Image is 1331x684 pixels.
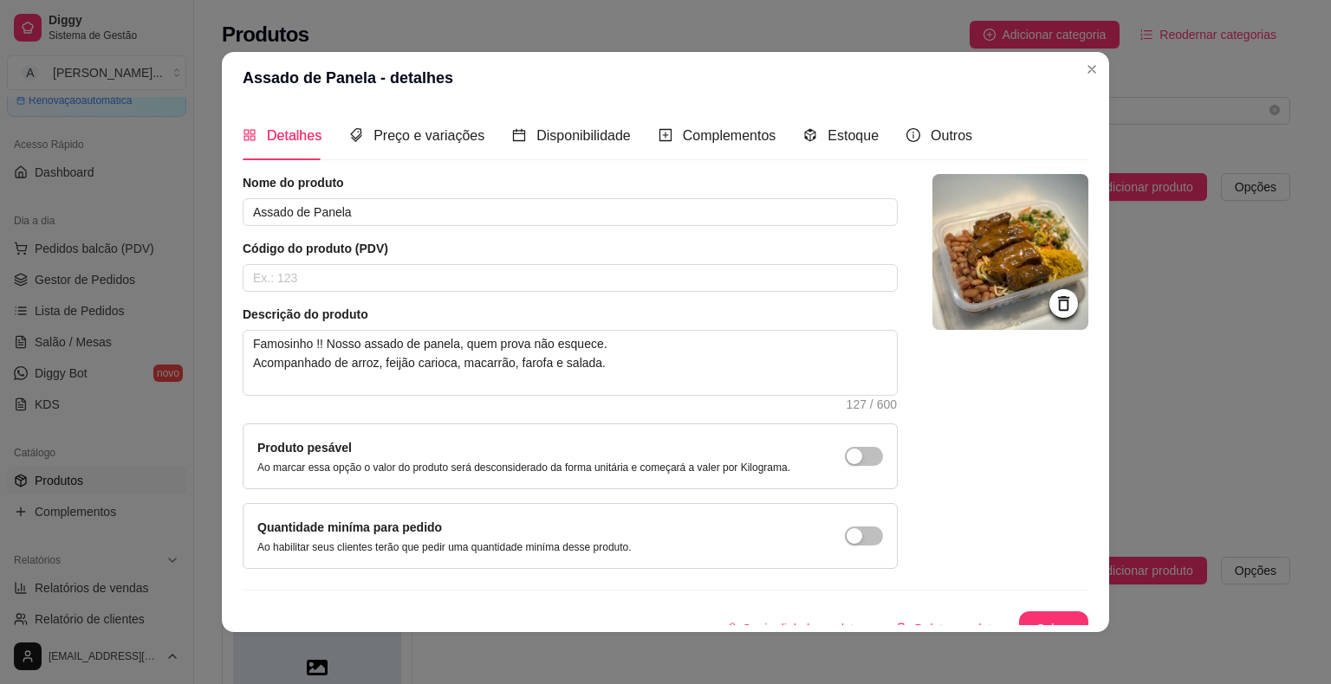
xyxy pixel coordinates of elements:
[257,540,632,554] p: Ao habilitar seus clientes terão que pedir uma quantidade miníma desse produto.
[243,128,256,142] span: appstore
[931,128,972,143] span: Outros
[349,128,363,142] span: tags
[1019,611,1088,646] button: Salvar
[243,331,897,395] textarea: Famosinho !! Nosso assado de panela, quem prova não esquece. Acompanhado de arroz, feijão carioca...
[373,128,484,143] span: Preço e variações
[267,128,321,143] span: Detalhes
[243,306,898,323] article: Descrição do produto
[881,611,1012,646] button: deleteDeletar produto
[932,174,1088,330] img: logo da loja
[683,128,776,143] span: Complementos
[828,128,879,143] span: Estoque
[257,520,442,534] label: Quantidade miníma para pedido
[1078,55,1106,83] button: Close
[710,611,875,646] button: Copiar link do produto
[906,128,920,142] span: info-circle
[512,128,526,142] span: calendar
[243,240,898,257] article: Código do produto (PDV)
[243,264,898,292] input: Ex.: 123
[243,174,898,191] article: Nome do produto
[222,52,1109,104] header: Assado de Panela - detalhes
[536,128,631,143] span: Disponibilidade
[243,198,898,226] input: Ex.: Hamburguer de costela
[659,128,672,142] span: plus-square
[257,461,790,474] p: Ao marcar essa opção o valor do produto será desconsiderado da forma unitária e começará a valer ...
[895,623,907,635] span: delete
[257,441,352,455] label: Produto pesável
[803,128,817,142] span: code-sandbox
